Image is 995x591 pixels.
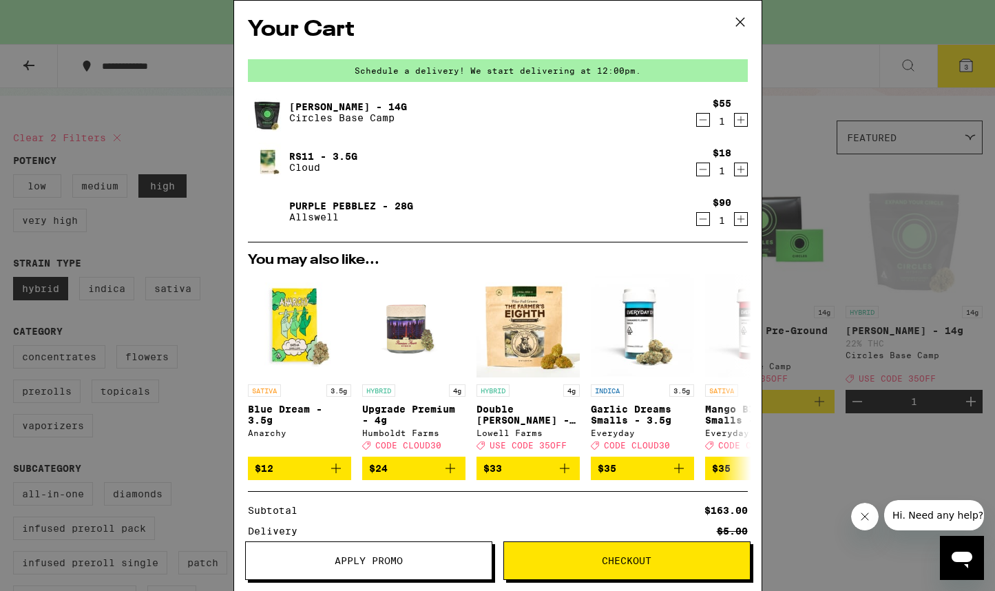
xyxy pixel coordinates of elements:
iframe: Close message [851,503,879,530]
p: Mango Blaze Smalls - 3.5g [705,404,808,426]
p: Upgrade Premium - 4g [362,404,465,426]
a: Open page for Upgrade Premium - 4g from Humboldt Farms [362,274,465,457]
h2: You may also like... [248,253,748,267]
span: $35 [712,463,731,474]
div: Lowell Farms [476,428,580,437]
div: $55 [713,98,731,109]
div: Delivery [248,526,307,536]
span: $12 [255,463,273,474]
p: Double [PERSON_NAME] - 4g [476,404,580,426]
img: Anarchy - Blue Dream - 3.5g [248,274,351,377]
button: Add to bag [591,457,694,480]
div: Humboldt Farms [362,428,465,437]
button: Add to bag [705,457,808,480]
button: Increment [734,163,748,176]
a: Open page for Garlic Dreams Smalls - 3.5g from Everyday [591,274,694,457]
span: Apply Promo [335,556,403,566]
img: Purple Pebblez - 28g [248,192,286,231]
p: 4g [449,384,465,397]
p: Circles Base Camp [289,112,407,123]
iframe: Button to launch messaging window [940,536,984,580]
a: RS11 - 3.5g [289,151,357,162]
button: Checkout [503,541,751,580]
div: Anarchy [248,428,351,437]
button: Increment [734,113,748,127]
p: HYBRID [476,384,510,397]
div: 1 [713,215,731,226]
div: $163.00 [704,506,748,515]
a: Open page for Double Runtz - 4g from Lowell Farms [476,274,580,457]
button: Add to bag [476,457,580,480]
p: SATIVA [705,384,738,397]
p: Cloud [289,162,357,173]
div: Subtotal [248,506,307,515]
span: $24 [369,463,388,474]
button: Apply Promo [245,541,492,580]
p: Blue Dream - 3.5g [248,404,351,426]
div: $90 [713,197,731,208]
button: Decrement [696,113,710,127]
img: Humboldt Farms - Upgrade Premium - 4g [362,274,465,377]
img: Everyday - Garlic Dreams Smalls - 3.5g [591,274,694,377]
a: Open page for Blue Dream - 3.5g from Anarchy [248,274,351,457]
img: Lowell Farms - Double Runtz - 4g [476,274,580,377]
iframe: Message from company [884,500,984,530]
div: Everyday [591,428,694,437]
p: 4g [563,384,580,397]
span: USE CODE 35OFF [490,441,567,450]
div: Schedule a delivery! We start delivering at 12:00pm. [248,59,748,82]
div: 1 [713,116,731,127]
button: Add to bag [362,457,465,480]
p: Allswell [289,211,413,222]
span: CODE CLOUD30 [375,441,441,450]
a: Open page for Mango Blaze Smalls - 3.5g from Everyday [705,274,808,457]
div: $18 [713,147,731,158]
p: INDICA [591,384,624,397]
span: $35 [598,463,616,474]
span: Checkout [602,556,651,566]
img: RS11 - 3.5g [248,143,286,181]
h2: Your Cart [248,14,748,45]
p: 3.5g [326,384,351,397]
button: Decrement [696,163,710,176]
p: 3.5g [669,384,694,397]
div: Everyday [705,428,808,437]
button: Decrement [696,212,710,226]
div: $5.00 [717,526,748,536]
img: Everyday - Mango Blaze Smalls - 3.5g [705,274,808,377]
span: $33 [483,463,502,474]
a: [PERSON_NAME] - 14g [289,101,407,112]
button: Add to bag [248,457,351,480]
span: CODE CLOUD30 [718,441,784,450]
img: Lantz - 14g [248,93,286,132]
p: HYBRID [362,384,395,397]
div: 1 [713,165,731,176]
p: Garlic Dreams Smalls - 3.5g [591,404,694,426]
button: Increment [734,212,748,226]
span: CODE CLOUD30 [604,441,670,450]
a: Purple Pebblez - 28g [289,200,413,211]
